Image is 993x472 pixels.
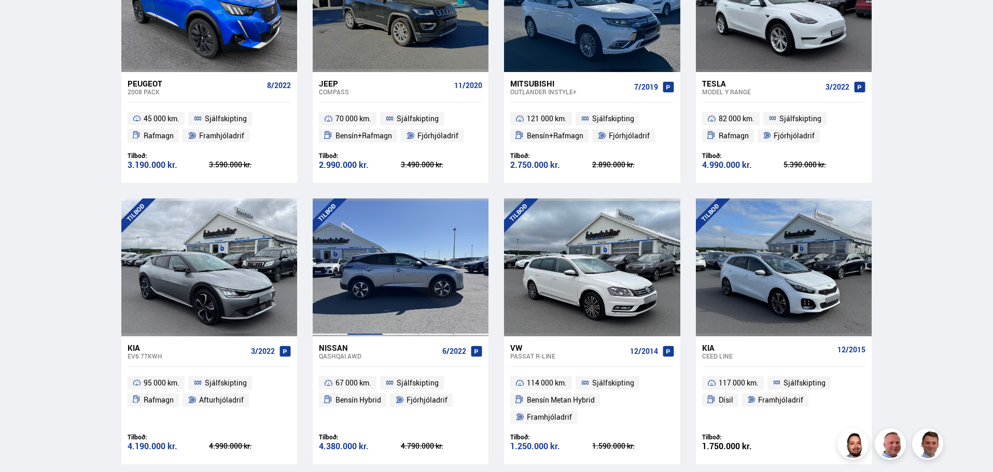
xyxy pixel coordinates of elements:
span: 82 000 km. [719,112,754,125]
div: 2.890.000 kr. [592,161,674,168]
span: Fjórhjóladrif [417,130,458,142]
div: Qashqai AWD [319,352,438,360]
div: Compass [319,88,450,95]
div: 1.250.000 kr. [510,442,592,451]
span: Sjálfskipting [779,112,821,125]
div: 4.990.000 kr. [209,442,291,450]
a: Mitsubishi Outlander INSTYLE+ 7/2019 121 000 km. Sjálfskipting Bensín+Rafmagn Fjórhjóladrif Tilbo... [504,72,680,183]
span: 6/2022 [442,347,466,355]
div: Peugeot [128,79,263,88]
a: Kia EV6 77KWH 3/2022 95 000 km. Sjálfskipting Rafmagn Afturhjóladrif Tilboð: 4.190.000 kr. 4.990.... [121,336,297,464]
div: Jeep [319,79,450,88]
div: EV6 77KWH [128,352,247,360]
span: Rafmagn [719,130,749,142]
button: Opna LiveChat spjallviðmót [8,4,39,35]
div: 4.380.000 kr. [319,442,401,451]
div: 3.490.000 kr. [401,161,483,168]
img: FbJEzSuNWCJXmdc-.webp [914,430,945,461]
span: 3/2022 [251,347,275,355]
img: siFngHWaQ9KaOqBr.png [876,430,907,461]
span: Afturhjóladrif [199,394,244,406]
div: Mitsubishi [510,79,630,88]
span: 12/2014 [630,347,658,355]
a: VW Passat R-LINE 12/2014 114 000 km. Sjálfskipting Bensín Metan Hybrid Framhjóladrif Tilboð: 1.25... [504,336,680,464]
span: Sjálfskipting [784,377,826,389]
span: Sjálfskipting [397,112,439,125]
span: 114 000 km. [527,377,567,389]
span: 3/2022 [826,83,849,91]
div: VW [510,343,625,352]
div: Tilboð: [510,152,592,160]
div: 1.590.000 kr. [592,442,674,450]
div: 2.750.000 kr. [510,161,592,169]
span: 70 000 km. [335,112,371,125]
div: Tilboð: [319,152,401,160]
span: Sjálfskipting [592,377,634,389]
img: nhp88E3Fdnt1Opn2.png [839,430,870,461]
span: 12/2015 [837,346,865,354]
a: Tesla Model Y RANGE 3/2022 82 000 km. Sjálfskipting Rafmagn Fjórhjóladrif Tilboð: 4.990.000 kr. 5... [696,72,872,183]
span: 67 000 km. [335,377,371,389]
div: Ceed LINE [702,352,833,360]
div: Tilboð: [510,433,592,441]
div: Kia [702,343,833,352]
div: Tilboð: [128,152,209,160]
div: 4.790.000 kr. [401,442,483,450]
span: 45 000 km. [144,112,179,125]
a: Nissan Qashqai AWD 6/2022 67 000 km. Sjálfskipting Bensín Hybrid Fjórhjóladrif Tilboð: 4.380.000 ... [313,336,488,464]
span: Rafmagn [144,130,174,142]
div: Tilboð: [702,433,784,441]
span: Bensín+Rafmagn [335,130,392,142]
div: 3.590.000 kr. [209,161,291,168]
div: Tilboð: [319,433,401,441]
a: Peugeot 2008 PACK 8/2022 45 000 km. Sjálfskipting Rafmagn Framhjóladrif Tilboð: 3.190.000 kr. 3.5... [121,72,297,183]
span: Bensín Hybrid [335,394,381,406]
div: 2.990.000 kr. [319,161,401,169]
div: Tilboð: [128,433,209,441]
span: 95 000 km. [144,377,179,389]
span: Dísil [719,394,733,406]
span: 117 000 km. [719,377,759,389]
div: Tesla [702,79,821,88]
div: Nissan [319,343,438,352]
div: Passat R-LINE [510,352,625,360]
span: Fjórhjóladrif [609,130,650,142]
span: Sjálfskipting [592,112,634,125]
span: Bensín Metan Hybrid [527,394,595,406]
span: Framhjóladrif [527,411,572,423]
span: Sjálfskipting [397,377,439,389]
div: 2008 PACK [128,88,263,95]
span: 11/2020 [454,81,482,90]
a: Jeep Compass 11/2020 70 000 km. Sjálfskipting Bensín+Rafmagn Fjórhjóladrif Tilboð: 2.990.000 kr. ... [313,72,488,183]
span: Rafmagn [144,394,174,406]
div: 3.190.000 kr. [128,161,209,169]
span: Sjálfskipting [205,377,247,389]
div: 5.390.000 kr. [784,161,865,168]
span: Fjórhjóladrif [407,394,447,406]
div: 4.190.000 kr. [128,442,209,451]
span: Framhjóladrif [758,394,803,406]
span: Framhjóladrif [199,130,244,142]
div: 1.750.000 kr. [702,442,784,451]
div: 4.990.000 kr. [702,161,784,169]
div: Kia [128,343,247,352]
span: Fjórhjóladrif [774,130,815,142]
span: 8/2022 [267,81,291,90]
div: Tilboð: [702,152,784,160]
span: Sjálfskipting [205,112,247,125]
span: Bensín+Rafmagn [527,130,583,142]
div: Outlander INSTYLE+ [510,88,630,95]
a: Kia Ceed LINE 12/2015 117 000 km. Sjálfskipting Dísil Framhjóladrif Tilboð: 1.750.000 kr. [696,336,872,464]
span: 121 000 km. [527,112,567,125]
div: Model Y RANGE [702,88,821,95]
span: 7/2019 [634,83,658,91]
